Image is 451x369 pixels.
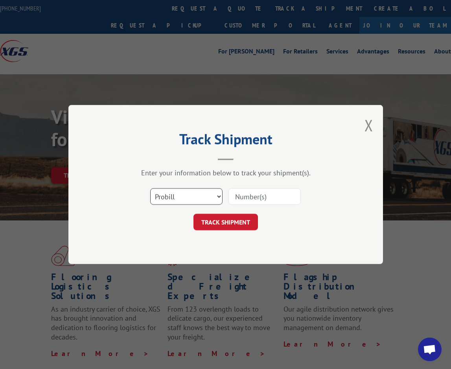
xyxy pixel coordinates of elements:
[108,168,344,177] div: Enter your information below to track your shipment(s).
[228,188,301,205] input: Number(s)
[108,134,344,149] h2: Track Shipment
[193,214,258,230] button: TRACK SHIPMENT
[418,338,442,361] div: Open chat
[364,115,373,136] button: Close modal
